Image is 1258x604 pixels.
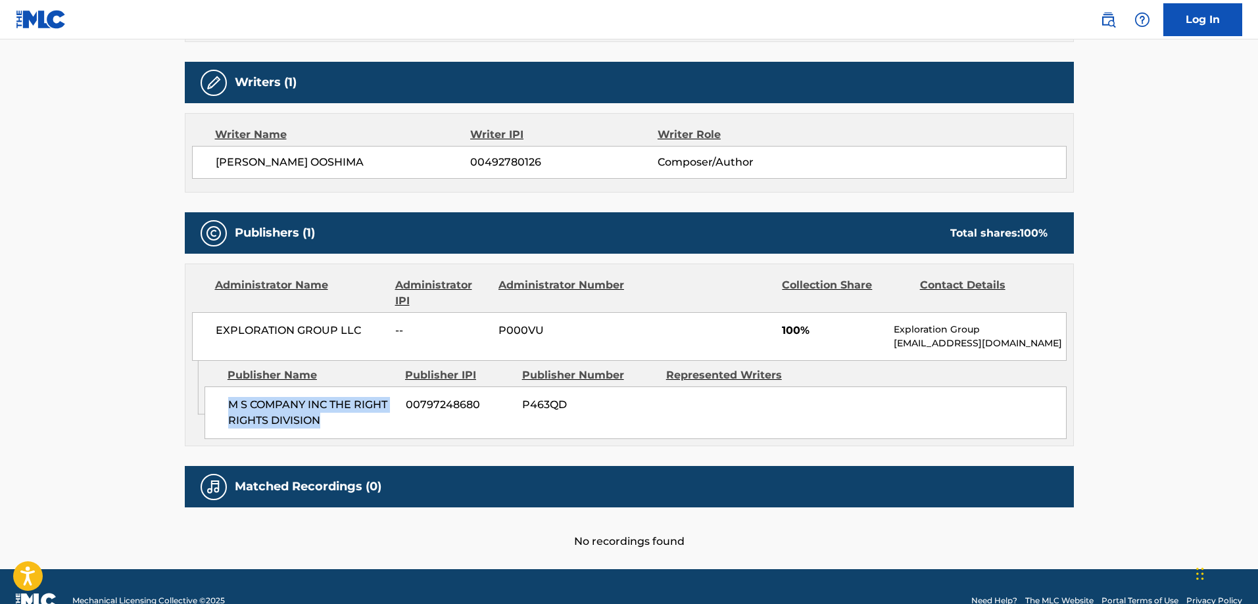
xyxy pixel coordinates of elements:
[658,154,828,170] span: Composer/Author
[894,323,1065,337] p: Exploration Group
[498,323,626,338] span: P000VU
[185,507,1074,549] div: No recordings found
[470,127,658,143] div: Writer IPI
[235,75,297,90] h5: Writers (1)
[405,367,512,383] div: Publisher IPI
[950,225,1048,241] div: Total shares:
[1134,12,1150,28] img: help
[395,277,489,309] div: Administrator IPI
[666,367,800,383] div: Represented Writers
[406,397,512,413] span: 00797248680
[920,277,1048,309] div: Contact Details
[498,277,626,309] div: Administrator Number
[1095,7,1121,33] a: Public Search
[1100,12,1116,28] img: search
[1196,554,1204,593] div: Drag
[1129,7,1155,33] div: Help
[215,127,471,143] div: Writer Name
[894,337,1065,350] p: [EMAIL_ADDRESS][DOMAIN_NAME]
[16,10,66,29] img: MLC Logo
[1163,3,1242,36] a: Log In
[395,323,489,338] span: --
[470,154,657,170] span: 00492780126
[782,277,909,309] div: Collection Share
[658,127,828,143] div: Writer Role
[782,323,884,338] span: 100%
[522,397,656,413] span: P463QD
[216,323,386,338] span: EXPLORATION GROUP LLC
[228,397,396,429] span: M S COMPANY INC THE RIGHT RIGHTS DIVISION
[228,367,395,383] div: Publisher Name
[216,154,471,170] span: [PERSON_NAME] OOSHIMA
[1192,541,1258,604] iframe: Chat Widget
[206,479,222,495] img: Matched Recordings
[206,75,222,91] img: Writers
[235,479,381,494] h5: Matched Recordings (0)
[1020,227,1048,239] span: 100 %
[235,225,315,241] h5: Publishers (1)
[215,277,385,309] div: Administrator Name
[522,367,656,383] div: Publisher Number
[206,225,222,241] img: Publishers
